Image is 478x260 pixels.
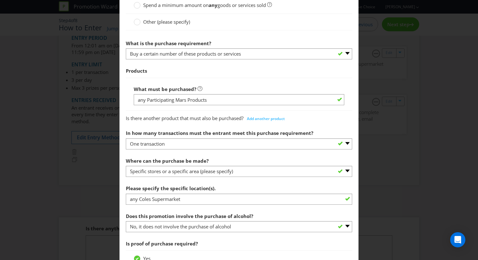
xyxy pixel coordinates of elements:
span: Spend a minimum amount on [143,2,209,8]
span: In how many transactions must the entrant meet this purchase requirement? [126,130,313,136]
input: Product name, number, size, model (as applicable) [134,94,344,105]
span: Add another product [247,116,285,121]
span: goods or services sold [218,2,266,8]
span: What is the purchase requirement? [126,40,211,46]
span: Is there another product that must also be purchased? [126,115,243,121]
strong: any [209,2,218,8]
span: Products [126,68,147,74]
div: Open Intercom Messenger [450,232,465,247]
span: Does this promotion involve the purchase of alcohol? [126,213,253,219]
span: What must be purchased? [134,86,196,92]
button: Add another product [243,114,288,124]
span: Please specify the specific location(s). [126,185,216,191]
span: Is proof of purchase required? [126,240,198,247]
span: Where can the purchase be made? [126,158,209,164]
span: Other (please specify) [143,19,190,25]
